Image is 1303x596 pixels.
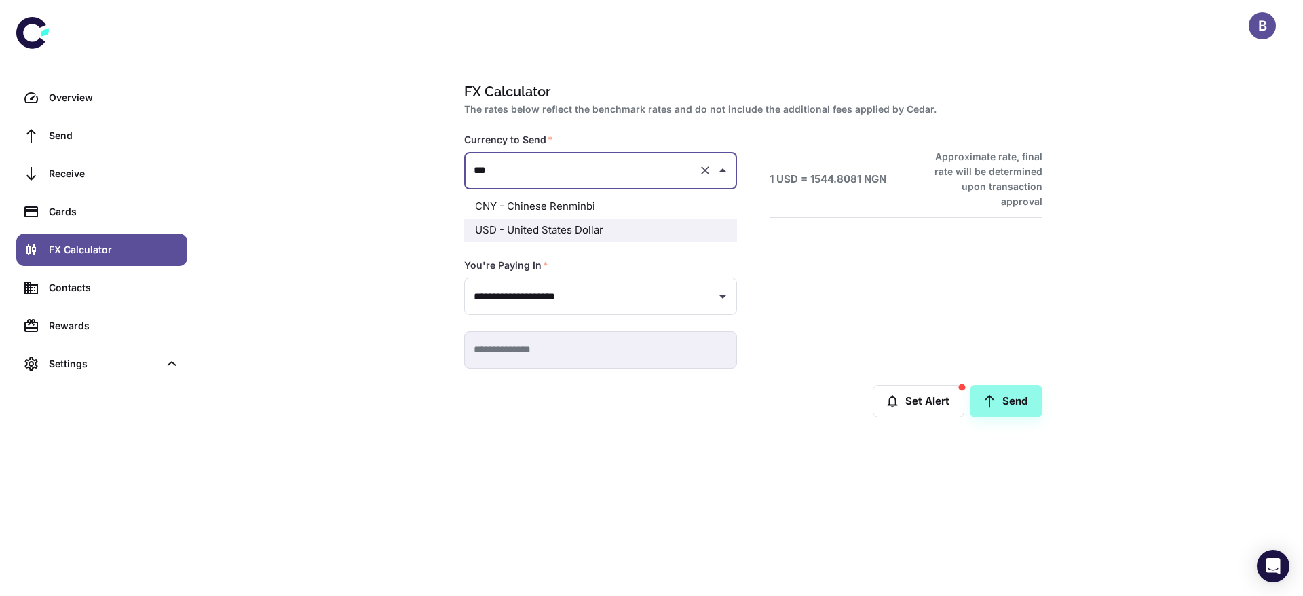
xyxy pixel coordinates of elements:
li: USD - United States Dollar [464,219,737,242]
button: Clear [696,161,715,180]
div: Rewards [49,318,179,333]
a: FX Calculator [16,234,187,266]
a: Rewards [16,310,187,342]
button: Close [713,161,732,180]
div: Cards [49,204,179,219]
button: Open [713,287,732,306]
button: Set Alert [873,385,964,417]
a: Overview [16,81,187,114]
label: You're Paying In [464,259,548,272]
div: Settings [49,356,159,371]
div: Settings [16,348,187,380]
button: B [1249,12,1276,39]
h6: Approximate rate, final rate will be determined upon transaction approval [920,149,1042,209]
div: Contacts [49,280,179,295]
a: Cards [16,195,187,228]
div: Overview [49,90,179,105]
div: FX Calculator [49,242,179,257]
h1: FX Calculator [464,81,1037,102]
a: Contacts [16,272,187,304]
a: Receive [16,157,187,190]
div: Receive [49,166,179,181]
li: CNY - Chinese Renminbi [464,195,737,219]
a: Send [970,385,1042,417]
h6: 1 USD = 1544.8081 NGN [770,172,886,187]
div: Send [49,128,179,143]
div: Open Intercom Messenger [1257,550,1289,582]
label: Currency to Send [464,133,553,147]
a: Send [16,119,187,152]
